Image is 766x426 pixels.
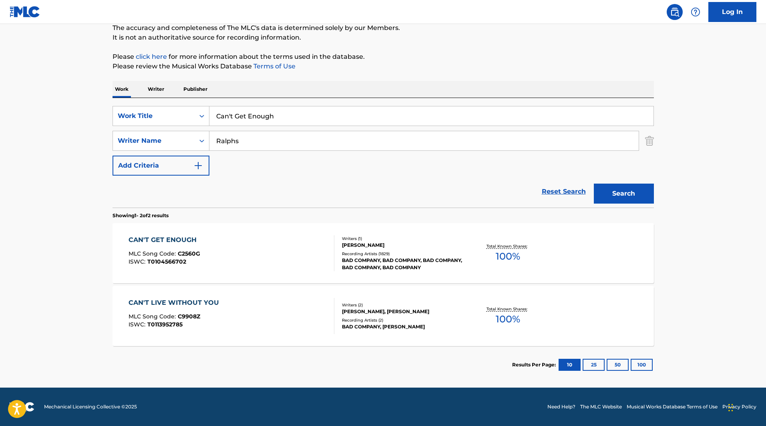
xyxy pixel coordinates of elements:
span: MLC Song Code : [129,313,178,320]
p: The accuracy and completeness of The MLC's data is determined solely by our Members. [113,23,654,33]
div: Work Title [118,111,190,121]
span: 100 % [496,312,520,326]
a: Privacy Policy [722,403,756,410]
span: C2560G [178,250,200,257]
img: logo [10,402,34,412]
p: Writer [145,81,167,98]
button: 25 [583,359,605,371]
p: Total Known Shares: [487,243,529,249]
div: Writers ( 1 ) [342,236,463,242]
span: C9908Z [178,313,200,320]
div: Glisser [728,396,733,420]
a: Log In [708,2,756,22]
img: help [691,7,700,17]
div: BAD COMPANY, [PERSON_NAME] [342,323,463,330]
div: Writer Name [118,136,190,146]
div: [PERSON_NAME] [342,242,463,249]
div: BAD COMPANY, BAD COMPANY, BAD COMPANY, BAD COMPANY, BAD COMPANY [342,257,463,271]
p: Publisher [181,81,210,98]
img: 9d2ae6d4665cec9f34b9.svg [193,161,203,170]
div: [PERSON_NAME], [PERSON_NAME] [342,308,463,315]
iframe: Chat Widget [726,388,766,426]
p: Work [113,81,131,98]
p: Total Known Shares: [487,306,529,312]
p: Results Per Page: [512,361,558,368]
a: Musical Works Database Terms of Use [627,403,718,410]
div: Help [688,4,704,20]
div: Widget de chat [726,388,766,426]
div: CAN'T GET ENOUGH [129,235,201,245]
img: Delete Criterion [645,131,654,151]
a: CAN'T LIVE WITHOUT YOUMLC Song Code:C9908ZISWC:T0113952785Writers (2)[PERSON_NAME], [PERSON_NAME]... [113,286,654,346]
span: T0113952785 [147,321,183,328]
div: CAN'T LIVE WITHOUT YOU [129,298,223,308]
span: T0104566702 [147,258,186,265]
span: ISWC : [129,321,147,328]
a: click here [136,53,167,60]
button: Search [594,184,654,204]
img: search [670,7,680,17]
p: Please for more information about the terms used in the database. [113,52,654,62]
a: Public Search [667,4,683,20]
button: Add Criteria [113,156,209,176]
div: Writers ( 2 ) [342,302,463,308]
span: Mechanical Licensing Collective © 2025 [44,403,137,410]
a: Reset Search [538,183,590,200]
button: 100 [631,359,653,371]
a: Need Help? [547,403,575,410]
span: 100 % [496,249,520,264]
p: Showing 1 - 2 of 2 results [113,212,169,219]
p: Please review the Musical Works Database [113,62,654,71]
button: 10 [559,359,581,371]
img: MLC Logo [10,6,40,18]
span: MLC Song Code : [129,250,178,257]
form: Search Form [113,106,654,208]
div: Recording Artists ( 1829 ) [342,251,463,257]
button: 50 [607,359,629,371]
a: Terms of Use [252,62,296,70]
span: ISWC : [129,258,147,265]
div: Recording Artists ( 2 ) [342,317,463,323]
a: CAN'T GET ENOUGHMLC Song Code:C2560GISWC:T0104566702Writers (1)[PERSON_NAME]Recording Artists (18... [113,223,654,283]
p: It is not an authoritative source for recording information. [113,33,654,42]
a: The MLC Website [580,403,622,410]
